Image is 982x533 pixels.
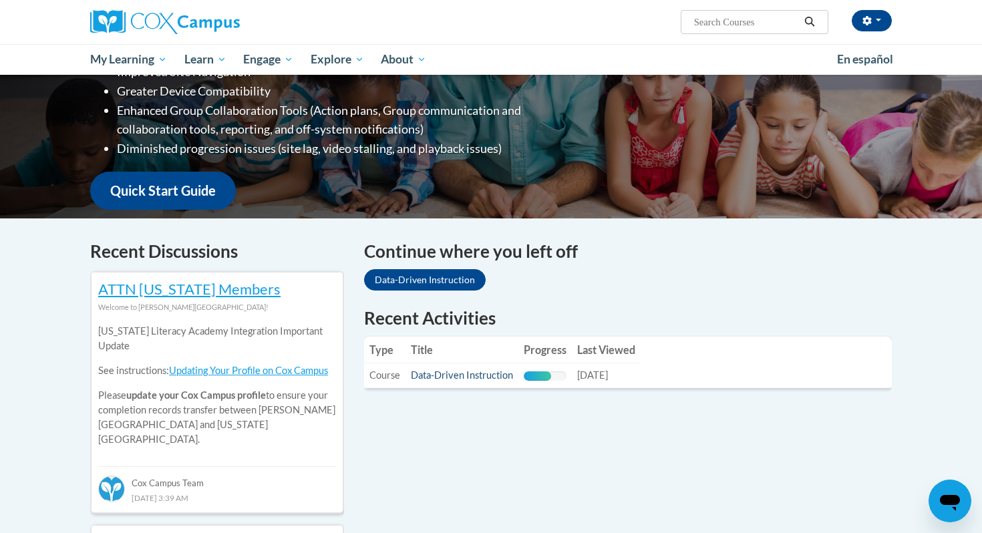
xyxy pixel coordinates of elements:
img: Cox Campus [90,10,240,34]
a: En español [828,45,902,73]
img: Cox Campus Team [98,476,125,502]
span: My Learning [90,51,167,67]
h4: Recent Discussions [90,238,344,264]
a: Quick Start Guide [90,172,236,210]
div: Welcome to [PERSON_NAME][GEOGRAPHIC_DATA]! [98,300,336,315]
a: Cox Campus [90,10,344,34]
button: Search [800,14,820,30]
li: Enhanced Group Collaboration Tools (Action plans, Group communication and collaboration tools, re... [117,101,575,140]
div: Progress, % [524,371,551,381]
a: My Learning [81,44,176,75]
h1: Recent Activities [364,306,892,330]
span: [DATE] [577,369,608,381]
a: Data-Driven Instruction [364,269,486,291]
span: Course [369,369,400,381]
li: Diminished progression issues (site lag, video stalling, and playback issues) [117,139,575,158]
iframe: Button to launch messaging window [929,480,971,522]
a: About [373,44,436,75]
a: Explore [302,44,373,75]
span: Engage [243,51,293,67]
span: Learn [184,51,226,67]
div: Main menu [70,44,912,75]
a: ATTN [US_STATE] Members [98,280,281,298]
th: Type [364,337,405,363]
a: Updating Your Profile on Cox Campus [169,365,328,376]
span: About [381,51,426,67]
a: Engage [234,44,302,75]
span: Explore [311,51,364,67]
div: [DATE] 3:39 AM [98,490,336,505]
li: Greater Device Compatibility [117,81,575,101]
button: Account Settings [852,10,892,31]
p: See instructions: [98,363,336,378]
p: [US_STATE] Literacy Academy Integration Important Update [98,324,336,353]
div: Please to ensure your completion records transfer between [PERSON_NAME][GEOGRAPHIC_DATA] and [US_... [98,315,336,457]
span: En español [837,52,893,66]
th: Progress [518,337,572,363]
h4: Continue where you left off [364,238,892,264]
b: update your Cox Campus profile [126,389,266,401]
a: Learn [176,44,235,75]
a: Data-Driven Instruction [411,369,513,381]
input: Search Courses [693,14,800,30]
th: Last Viewed [572,337,641,363]
div: Cox Campus Team [98,466,336,490]
th: Title [405,337,518,363]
